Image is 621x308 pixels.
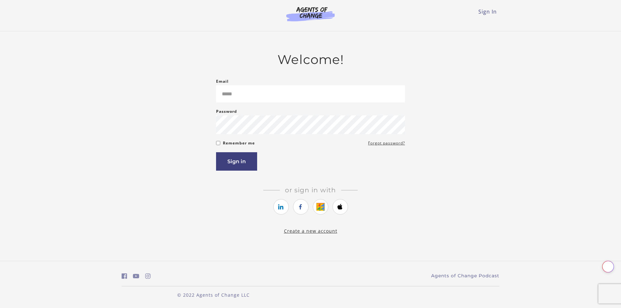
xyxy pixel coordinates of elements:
[216,152,257,171] button: Sign in
[280,186,341,194] span: Or sign in with
[216,108,237,115] label: Password
[122,273,127,279] i: https://www.facebook.com/groups/aswbtestprep (Open in a new window)
[284,228,337,234] a: Create a new account
[216,78,229,85] label: Email
[122,292,305,298] p: © 2022 Agents of Change LLC
[145,271,151,281] a: https://www.instagram.com/agentsofchangeprep/ (Open in a new window)
[133,273,139,279] i: https://www.youtube.com/c/AgentsofChangeTestPrepbyMeaganMitchell (Open in a new window)
[216,52,405,67] h2: Welcome!
[478,8,497,15] a: Sign In
[273,199,289,215] a: https://courses.thinkific.com/users/auth/linkedin?ss%5Breferral%5D=&ss%5Buser_return_to%5D=&ss%5B...
[293,199,309,215] a: https://courses.thinkific.com/users/auth/facebook?ss%5Breferral%5D=&ss%5Buser_return_to%5D=&ss%5B...
[279,6,342,21] img: Agents of Change Logo
[145,273,151,279] i: https://www.instagram.com/agentsofchangeprep/ (Open in a new window)
[313,199,328,215] a: https://courses.thinkific.com/users/auth/google?ss%5Breferral%5D=&ss%5Buser_return_to%5D=&ss%5Bvi...
[368,139,405,147] a: Forgot password?
[431,272,499,279] a: Agents of Change Podcast
[133,271,139,281] a: https://www.youtube.com/c/AgentsofChangeTestPrepbyMeaganMitchell (Open in a new window)
[223,139,255,147] label: Remember me
[122,271,127,281] a: https://www.facebook.com/groups/aswbtestprep (Open in a new window)
[332,199,348,215] a: https://courses.thinkific.com/users/auth/apple?ss%5Breferral%5D=&ss%5Buser_return_to%5D=&ss%5Bvis...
